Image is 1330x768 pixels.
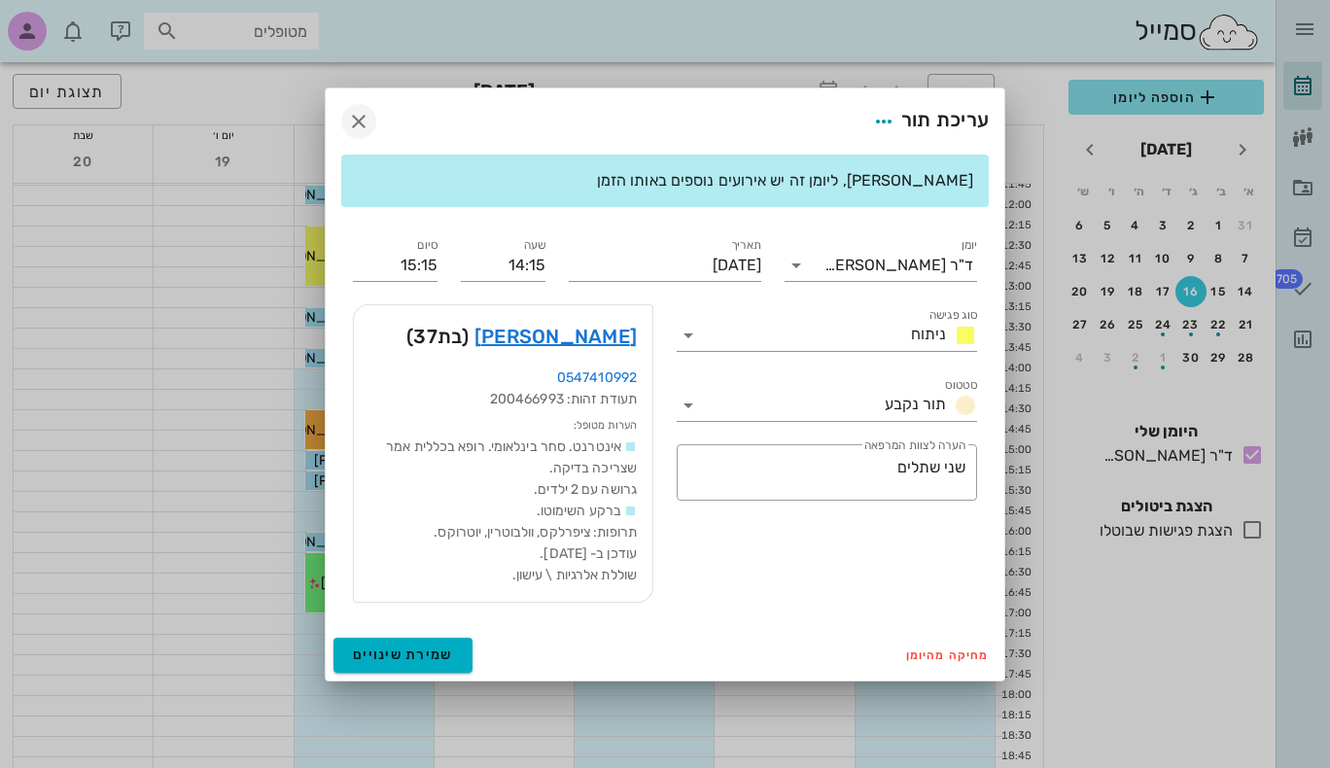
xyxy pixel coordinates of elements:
[369,389,637,410] div: תעודת זהות: 200466993
[574,419,637,432] small: הערות מטופל:
[434,503,637,583] span: ברקע השימוטו. תרופות: ציפרלקס, וולבוטרין, יוטרוקס. עודכן ב- [DATE]. שוללת אלרגיות \ עישון.
[413,325,437,348] span: 37
[474,321,637,352] a: [PERSON_NAME]
[962,238,978,253] label: יומן
[885,395,946,413] span: תור נקבע
[911,325,946,343] span: ניתוח
[406,321,470,352] span: (בת )
[929,308,978,323] label: סוג פגישה
[383,438,637,498] span: אינטרנט. סחר בינלאומי. רופא בכללית אמר שצריכה בדיקה. גרושה עם 2 ילדים.
[417,238,437,253] label: סיום
[906,648,989,662] span: מחיקה מהיומן
[824,257,973,274] div: ד"ר [PERSON_NAME]
[677,320,977,351] div: סוג פגישהניתוח
[945,378,977,393] label: סטטוס
[731,238,762,253] label: תאריך
[524,238,546,253] label: שעה
[333,638,472,673] button: שמירת שינויים
[597,171,973,190] span: [PERSON_NAME], ליומן זה יש אירועים נוספים באותו הזמן
[864,438,965,453] label: הערה לצוות המרפאה
[866,104,989,139] div: עריכת תור
[898,642,997,669] button: מחיקה מהיומן
[353,646,453,663] span: שמירת שינויים
[557,369,637,386] a: 0547410992
[677,390,977,421] div: סטטוסתור נקבע
[785,250,977,281] div: יומןד"ר [PERSON_NAME]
